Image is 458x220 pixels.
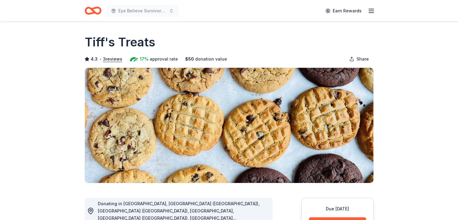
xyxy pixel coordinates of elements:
span: Share [357,55,369,63]
span: $ 50 [185,55,194,63]
span: • [99,57,101,61]
span: 17% [140,55,148,63]
div: Due [DATE] [309,205,366,212]
span: Eye Believe Survivorship Semiar [118,7,167,14]
a: Home [85,4,101,18]
button: 3reviews [103,55,122,63]
button: Eye Believe Survivorship Semiar [106,5,179,17]
h1: Tiff's Treats [85,34,155,51]
button: Share [344,53,374,65]
span: donation value [195,55,227,63]
img: Image for Tiff's Treats [85,68,373,183]
span: 4.3 [91,55,98,63]
span: approval rate [150,55,178,63]
a: Earn Rewards [322,5,365,16]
